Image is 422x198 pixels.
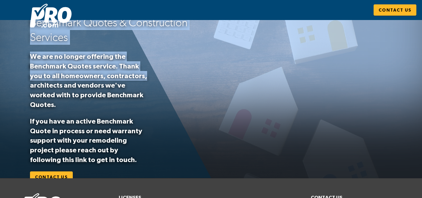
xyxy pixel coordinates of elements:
span: Contact Us [35,173,68,181]
a: Contact Us [374,4,416,16]
p: We are no longer offering the Benchmark Quotes service. Thank you to all homeowners, contractors,... [30,52,148,109]
h2: Benchmark Quotes & Construction Services [30,15,206,45]
span: Contact Us [379,6,411,14]
img: Pro.com logo [30,4,72,28]
a: Contact Us [30,171,73,183]
p: If you have an active Benchmark Quote in process or need warranty support with your remodeling pr... [30,116,148,165]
